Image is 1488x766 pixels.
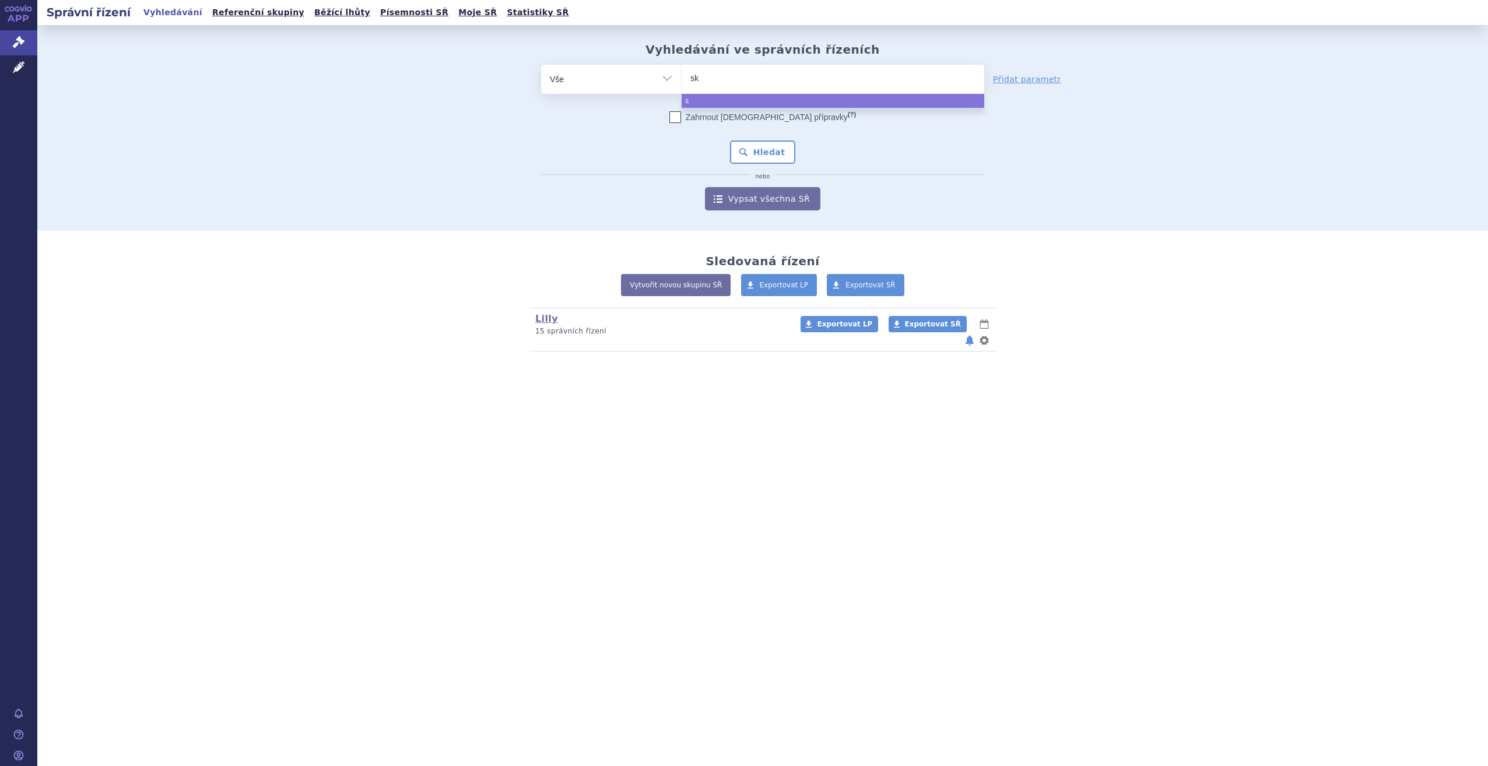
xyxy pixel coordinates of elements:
[503,5,572,20] a: Statistiky SŘ
[535,326,785,336] p: 15 správních řízení
[140,5,206,20] a: Vyhledávání
[311,5,374,20] a: Běžící lhůty
[750,173,776,180] i: nebo
[978,317,990,331] button: lhůty
[845,281,896,289] span: Exportovat SŘ
[682,94,984,108] li: s
[645,43,880,57] h2: Vyhledávání ve správních řízeních
[993,73,1061,85] a: Přidat parametr
[978,333,990,347] button: nastavení
[760,281,809,289] span: Exportovat LP
[706,254,819,268] h2: Sledovaná řízení
[209,5,308,20] a: Referenční skupiny
[730,140,796,164] button: Hledat
[621,274,731,296] a: Vytvořit novou skupinu SŘ
[827,274,904,296] a: Exportovat SŘ
[741,274,817,296] a: Exportovat LP
[377,5,452,20] a: Písemnosti SŘ
[705,187,820,210] a: Vypsat všechna SŘ
[37,4,140,20] h2: Správní řízení
[801,316,878,332] a: Exportovat LP
[964,333,975,347] button: notifikace
[669,111,856,123] label: Zahrnout [DEMOGRAPHIC_DATA] přípravky
[905,320,961,328] span: Exportovat SŘ
[848,111,856,118] abbr: (?)
[455,5,500,20] a: Moje SŘ
[535,313,558,324] a: Lilly
[817,320,872,328] span: Exportovat LP
[889,316,967,332] a: Exportovat SŘ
